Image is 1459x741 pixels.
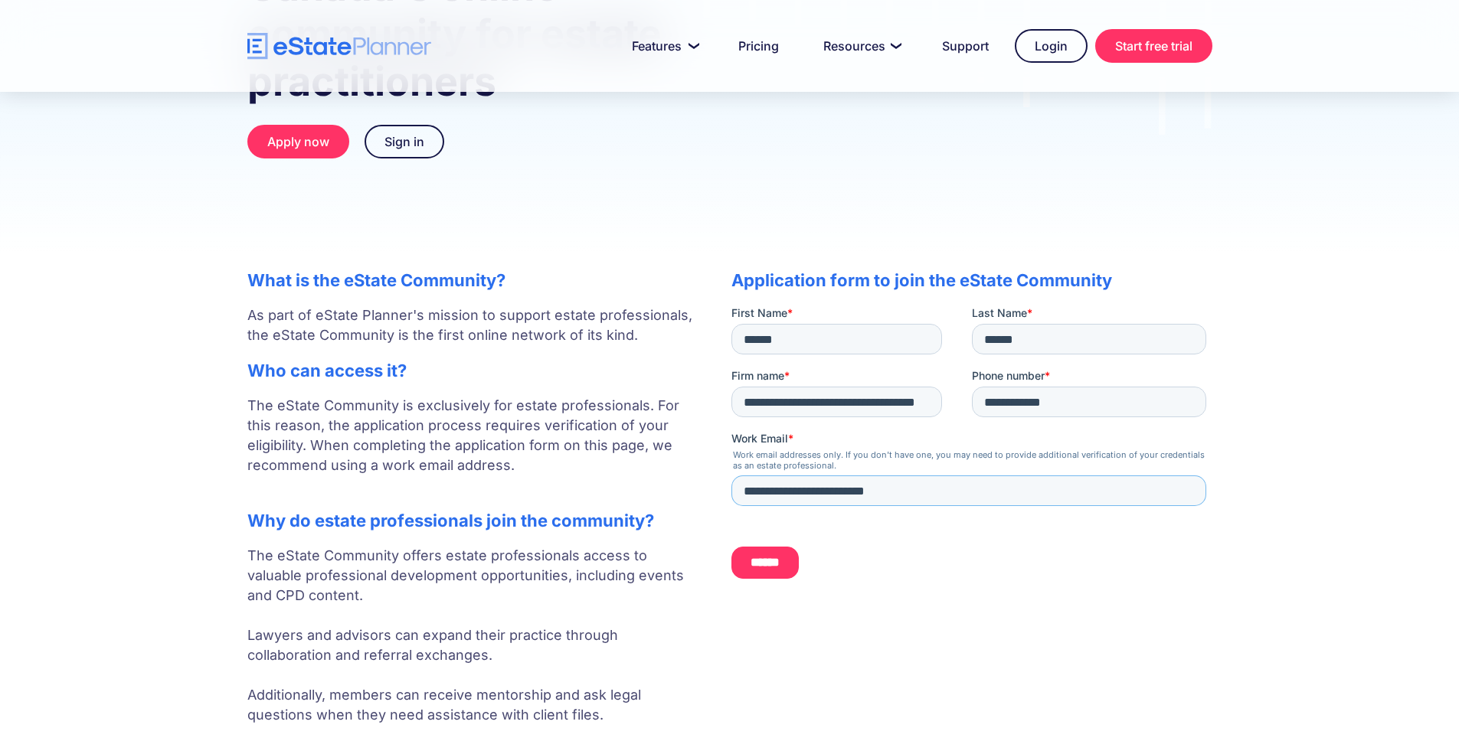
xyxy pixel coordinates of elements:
[365,125,444,158] a: Sign in
[247,125,349,158] a: Apply now
[731,270,1212,290] h2: Application form to join the eState Community
[247,511,701,530] h2: Why do estate professionals join the community?
[924,31,1007,61] a: Support
[613,31,712,61] a: Features
[1095,29,1212,63] a: Start free trial
[247,305,701,345] p: As part of eState Planner's mission to support estate professionals, the eState Community is the ...
[247,361,701,380] h2: Who can access it?
[1015,29,1088,63] a: Login
[247,546,701,725] p: The eState Community offers estate professionals access to valuable professional development oppo...
[247,33,431,60] a: home
[247,396,701,495] p: The eState Community is exclusively for estate professionals. For this reason, the application pr...
[247,270,701,290] h2: What is the eState Community?
[720,31,797,61] a: Pricing
[805,31,916,61] a: Resources
[731,305,1212,592] iframe: Form 0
